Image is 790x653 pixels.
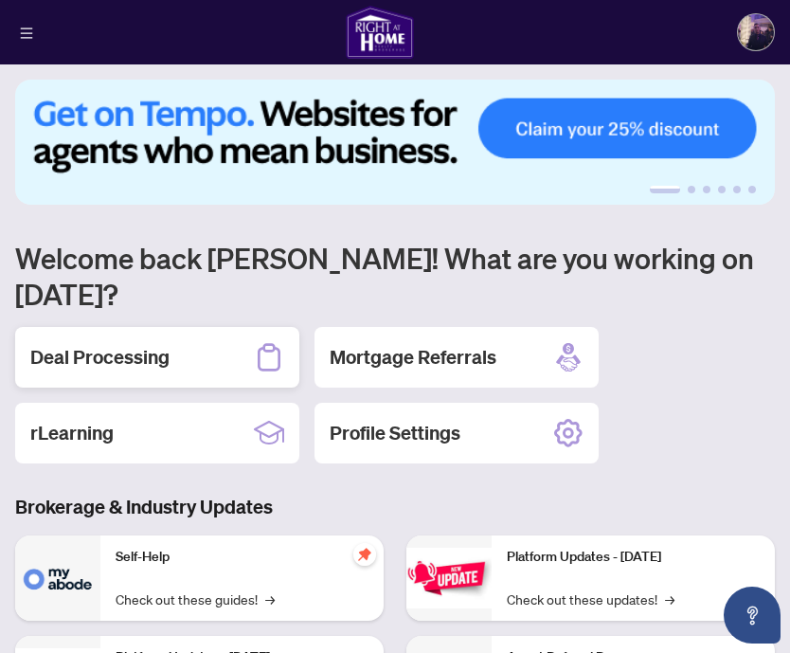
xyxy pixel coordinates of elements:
[353,543,376,566] span: pushpin
[748,186,756,193] button: 6
[733,186,741,193] button: 5
[650,186,680,193] button: 1
[15,494,775,520] h3: Brokerage & Industry Updates
[688,186,695,193] button: 2
[30,344,170,371] h2: Deal Processing
[665,589,674,609] span: →
[116,589,275,609] a: Check out these guides!→
[15,80,775,205] img: Slide 0
[30,420,114,446] h2: rLearning
[265,589,275,609] span: →
[738,14,774,50] img: Profile Icon
[330,344,496,371] h2: Mortgage Referrals
[507,547,760,568] p: Platform Updates - [DATE]
[507,589,674,609] a: Check out these updates!→
[718,186,726,193] button: 4
[15,240,775,312] h1: Welcome back [PERSON_NAME]! What are you working on [DATE]?
[15,535,100,621] img: Self-Help
[406,548,492,608] img: Platform Updates - June 23, 2025
[330,420,460,446] h2: Profile Settings
[346,6,414,59] img: logo
[724,587,781,644] button: Open asap
[20,27,33,40] span: menu
[116,547,368,568] p: Self-Help
[703,186,710,193] button: 3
